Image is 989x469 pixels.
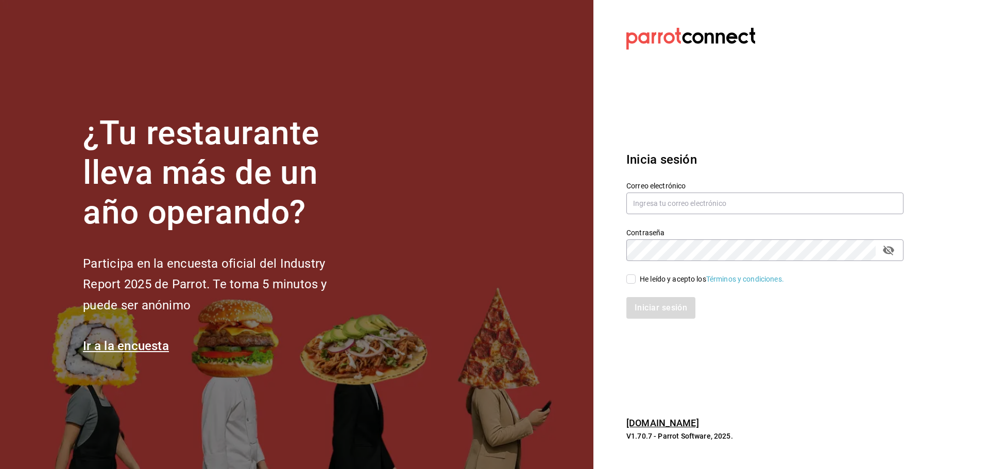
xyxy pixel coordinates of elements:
[83,114,361,232] h1: ¿Tu restaurante lleva más de un año operando?
[626,418,699,428] a: [DOMAIN_NAME]
[83,339,169,353] a: Ir a la encuesta
[626,150,903,169] h3: Inicia sesión
[626,431,903,441] p: V1.70.7 - Parrot Software, 2025.
[626,182,903,189] label: Correo electrónico
[626,229,903,236] label: Contraseña
[880,241,897,259] button: passwordField
[706,275,784,283] a: Términos y condiciones.
[626,193,903,214] input: Ingresa tu correo electrónico
[83,253,361,316] h2: Participa en la encuesta oficial del Industry Report 2025 de Parrot. Te toma 5 minutos y puede se...
[640,274,784,285] div: He leído y acepto los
